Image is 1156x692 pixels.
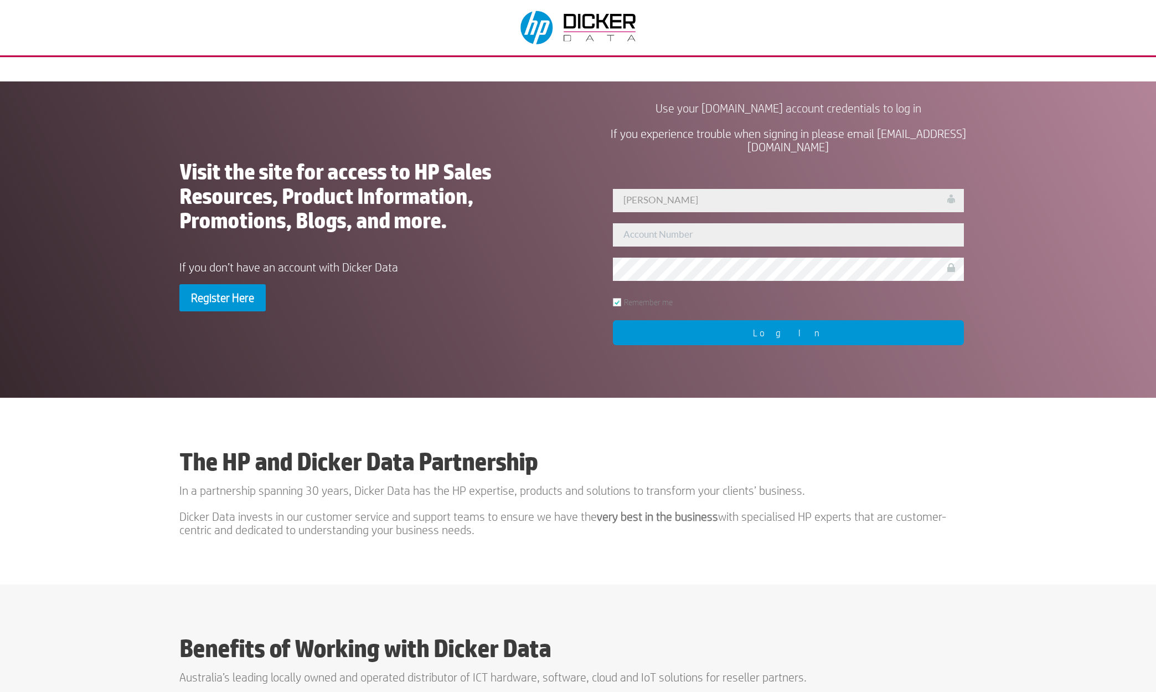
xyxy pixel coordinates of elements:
[613,298,673,306] label: Remember me
[179,670,807,684] span: Australia’s leading locally owned and operated distributor of ICT hardware, software, cloud and I...
[597,510,718,523] b: very best in the business
[514,6,644,50] img: Dicker Data & HP
[613,189,964,212] input: Username
[179,260,398,274] span: If you don’t have an account with Dicker Data
[613,320,964,345] input: Log In
[179,510,946,536] span: with specialised HP experts that are customer-centric and dedicated to understanding your busines...
[656,101,921,115] span: Use your [DOMAIN_NAME] account credentials to log in
[179,284,266,311] a: Register Here
[179,634,551,663] b: Benefits of Working with Dicker Data
[179,510,597,523] span: Dicker Data invests in our customer service and support teams to ensure we have the
[179,447,538,476] b: The HP and Dicker Data Partnership
[613,223,964,247] input: Account Number
[611,127,966,153] span: If you experience trouble when signing in please email [EMAIL_ADDRESS][DOMAIN_NAME]
[179,160,556,238] h1: Visit the site for access to HP Sales Resources, Product Information, Promotions, Blogs, and more.
[179,484,805,497] span: In a partnership spanning 30 years, Dicker Data has the HP expertise, products and solutions to t...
